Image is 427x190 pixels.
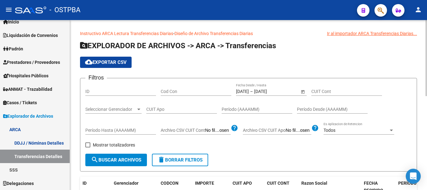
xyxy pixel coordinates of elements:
span: Delegaciones [3,180,34,187]
span: Gerenciador [114,181,138,186]
span: Casos / Tickets [3,99,37,106]
p: - [80,30,417,37]
span: Liquidación de Convenios [3,32,58,39]
button: Borrar Filtros [152,154,208,166]
button: Buscar Archivos [85,154,147,166]
span: Archivo CSV CUIT Apo [243,128,286,133]
mat-icon: help [231,124,238,132]
input: Archivo CSV CUIT Cont [205,128,231,133]
span: Borrar Filtros [158,157,203,163]
div: Open Intercom Messenger [406,169,421,184]
a: Instructivo ARCA Lectura Transferencias Diarias [80,31,173,36]
mat-icon: help [311,124,319,132]
span: CODCON [161,181,178,186]
mat-icon: cloud_download [85,58,93,66]
span: Padrón [3,45,23,52]
span: - OSTPBA [49,3,80,17]
button: Exportar CSV [80,57,132,68]
span: Razon Social [301,181,327,186]
button: Open calendar [299,88,306,95]
span: ANMAT - Trazabilidad [3,86,52,93]
span: EXPLORADOR DE ARCHIVOS -> ARCA -> Transferencias [80,41,276,50]
span: – [250,89,253,94]
mat-icon: search [91,156,98,163]
span: Todos [324,128,335,133]
span: ID [83,181,87,186]
span: Explorador de Archivos [3,113,53,120]
span: Hospitales Públicos [3,72,48,79]
mat-icon: person [414,6,422,13]
mat-icon: delete [158,156,165,163]
span: IMPORTE [195,181,214,186]
span: CUIT CONT [267,181,289,186]
mat-icon: menu [5,6,13,13]
input: Archivo CSV CUIT Apo [286,128,311,133]
span: CUIT APO [233,181,252,186]
h3: Filtros [85,73,107,82]
span: Prestadores / Proveedores [3,59,60,66]
a: Diseño de Archivo Transferencias Diarias [174,31,253,36]
span: Inicio [3,18,19,25]
div: Ir al importador ARCA Transferencias Diarias... [327,30,417,37]
span: Exportar CSV [85,59,127,65]
span: Mostrar totalizadores [93,141,135,149]
input: Fecha fin [254,89,285,94]
span: Archivo CSV CUIT Cont [161,128,205,133]
span: PERÍODO [398,181,417,186]
span: Buscar Archivos [91,157,141,163]
input: Fecha inicio [236,89,249,94]
span: Seleccionar Gerenciador [85,107,136,112]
